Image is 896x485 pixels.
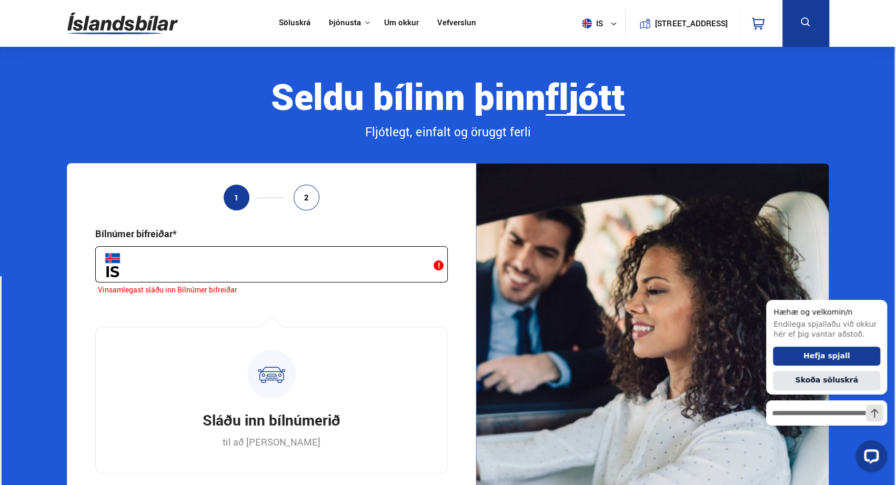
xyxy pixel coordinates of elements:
[203,410,340,430] h3: Sláðu inn bílnúmerið
[546,72,625,120] b: fljótt
[582,18,592,28] img: svg+xml;base64,PHN2ZyB4bWxucz0iaHR0cDovL3d3dy53My5vcmcvMjAwMC9zdmciIHdpZHRoPSI1MTIiIGhlaWdodD0iNT...
[223,436,320,448] p: til að [PERSON_NAME]
[329,18,361,28] button: Þjónusta
[67,76,829,116] div: Seldu bílinn þinn
[384,18,419,29] a: Um okkur
[95,227,177,240] div: Bílnúmer bifreiðar*
[758,281,891,480] iframe: LiveChat chat widget
[95,282,448,299] div: Vinsamlegast sláðu inn Bílnúmer bifreiðar
[631,8,733,38] a: [STREET_ADDRESS]
[279,18,310,29] a: Söluskrá
[67,6,178,41] img: G0Ugv5HjCgRt.svg
[437,18,476,29] a: Vefverslun
[578,8,625,39] button: is
[578,18,604,28] span: is
[67,123,829,141] div: Fljótlegt, einfalt og öruggt ferli
[234,193,239,202] span: 1
[304,193,309,202] span: 2
[659,19,723,28] button: [STREET_ADDRESS]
